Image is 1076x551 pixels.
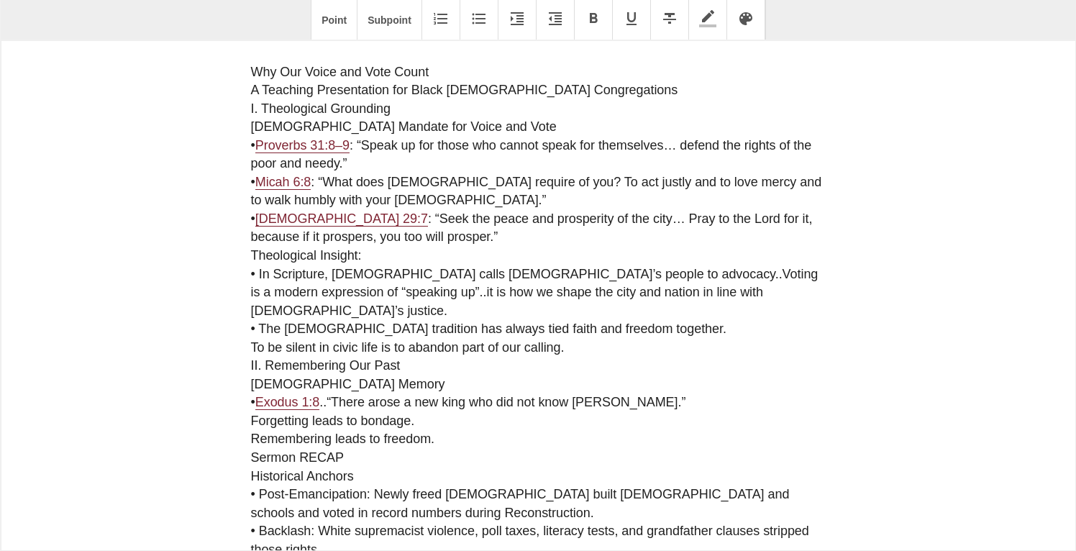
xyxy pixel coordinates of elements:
p: [DEMOGRAPHIC_DATA] Memory [251,375,826,394]
p: I. Theological Grounding [251,100,826,119]
span: Micah 6:8 [255,175,311,190]
p: • : “Seek the peace and prosperity of the city… Pray to the Lord for it, because if it prospers, ... [251,210,826,247]
span: Exodus 1:8 [255,395,320,410]
p: • The [DEMOGRAPHIC_DATA] tradition has always tied faith and freedom together. [251,320,826,339]
span: Subpoint [368,14,411,26]
p: • ..“There arose a new king who did not know [PERSON_NAME].” [251,393,826,412]
p: • In Scripture, [DEMOGRAPHIC_DATA] calls [DEMOGRAPHIC_DATA]’s people to advocacy..Voting is a mod... [251,265,826,321]
span: [DEMOGRAPHIC_DATA] 29:7 [255,211,428,227]
p: Why Our Voice and Vote Count [251,63,826,82]
p: Theological Insight: [251,247,826,265]
p: Forgetting leads to bondage. [251,412,826,431]
p: [DEMOGRAPHIC_DATA] Mandate for Voice and Vote [251,118,826,137]
p: A Teaching Presentation for Black [DEMOGRAPHIC_DATA] Congregations [251,81,826,100]
p: Sermon RECAP [251,449,826,468]
p: • : “Speak up for those who cannot speak for themselves… defend the rights of the poor and needy.” [251,137,826,173]
p: Remembering leads to freedom. [251,430,826,449]
p: Historical Anchors [251,468,826,486]
p: • Post-Emancipation: Newly freed [DEMOGRAPHIC_DATA] built [DEMOGRAPHIC_DATA] and schools and vote... [251,486,826,522]
iframe: Drift Widget Chat Controller [1004,479,1059,534]
span: Proverbs 31:8–9 [255,138,350,153]
span: Point [322,14,347,26]
p: • : “What does [DEMOGRAPHIC_DATA] require of you? To act justly and to love mercy and to walk hum... [251,173,826,210]
p: To be silent in civic life is to abandon part of our calling. [251,339,826,358]
p: II. Remembering Our Past [251,357,826,375]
